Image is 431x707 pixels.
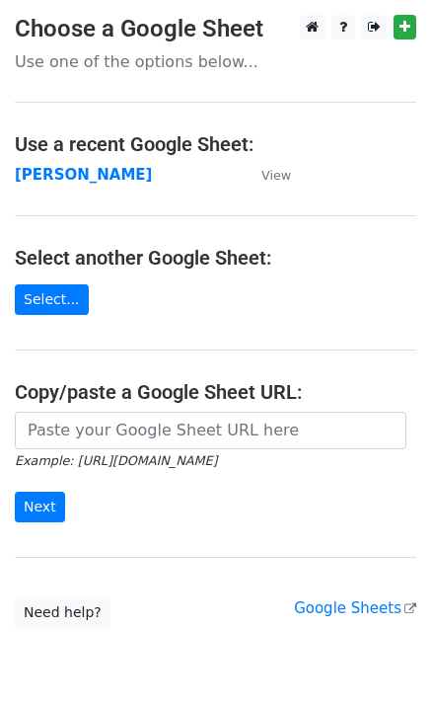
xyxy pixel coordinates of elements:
h3: Choose a Google Sheet [15,15,416,43]
a: [PERSON_NAME] [15,166,152,184]
input: Next [15,492,65,522]
a: Select... [15,284,89,315]
h4: Use a recent Google Sheet: [15,132,416,156]
a: View [242,166,291,184]
input: Paste your Google Sheet URL here [15,412,406,449]
h4: Copy/paste a Google Sheet URL: [15,380,416,404]
a: Need help? [15,597,110,628]
h4: Select another Google Sheet: [15,246,416,270]
small: Example: [URL][DOMAIN_NAME] [15,453,217,468]
a: Google Sheets [294,599,416,617]
small: View [261,168,291,183]
p: Use one of the options below... [15,51,416,72]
